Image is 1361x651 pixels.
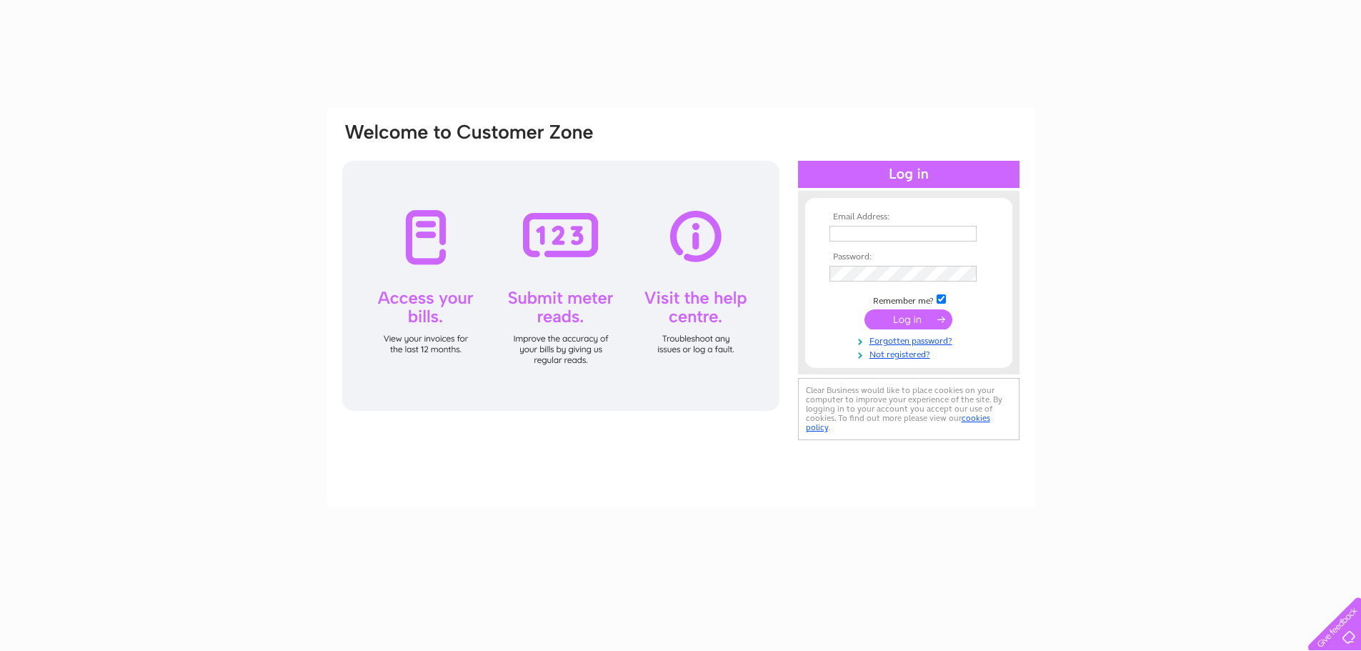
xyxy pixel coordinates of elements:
th: Email Address: [826,212,992,222]
div: Clear Business would like to place cookies on your computer to improve your experience of the sit... [798,378,1019,440]
a: Not registered? [829,347,992,360]
td: Remember me? [826,292,992,307]
th: Password: [826,252,992,262]
input: Submit [864,309,952,329]
a: Forgotten password? [829,333,992,347]
a: cookies policy [806,413,990,432]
